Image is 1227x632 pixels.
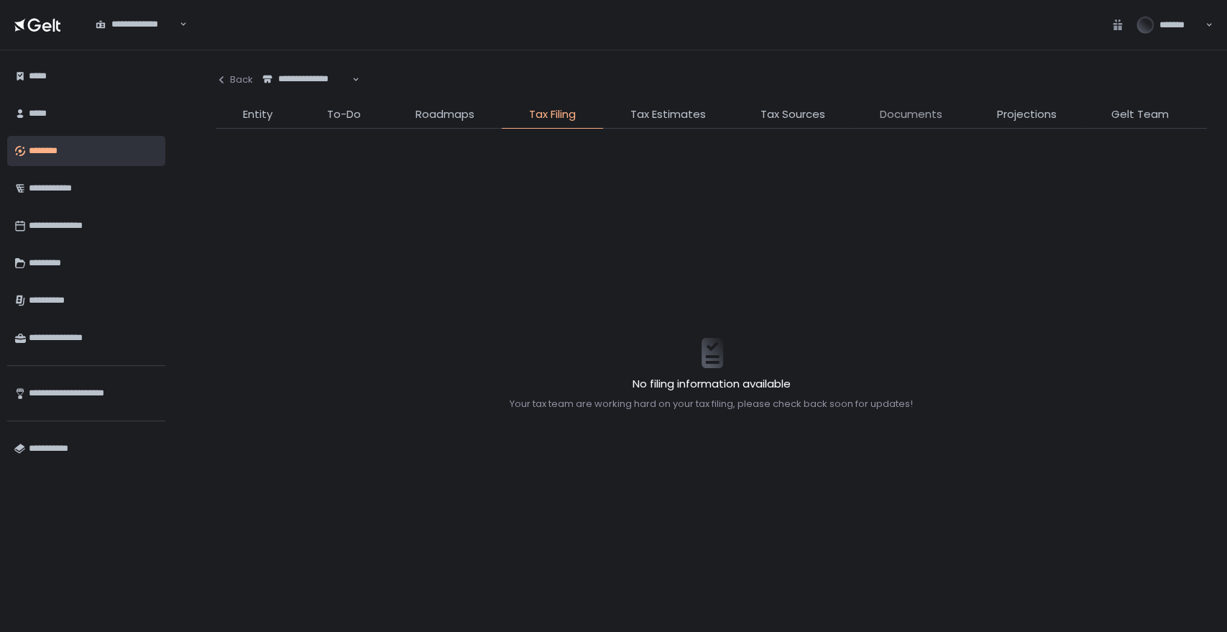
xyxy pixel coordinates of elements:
[880,106,942,123] span: Documents
[415,106,474,123] span: Roadmaps
[997,106,1057,123] span: Projections
[86,10,187,40] div: Search for option
[510,398,913,411] div: Your tax team are working hard on your tax filing, please check back soon for updates!
[327,106,361,123] span: To-Do
[510,376,913,393] h2: No filing information available
[216,65,253,95] button: Back
[96,31,178,45] input: Search for option
[216,73,253,86] div: Back
[760,106,825,123] span: Tax Sources
[253,65,359,95] div: Search for option
[529,106,576,123] span: Tax Filing
[262,86,351,100] input: Search for option
[243,106,272,123] span: Entity
[1111,106,1169,123] span: Gelt Team
[630,106,706,123] span: Tax Estimates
